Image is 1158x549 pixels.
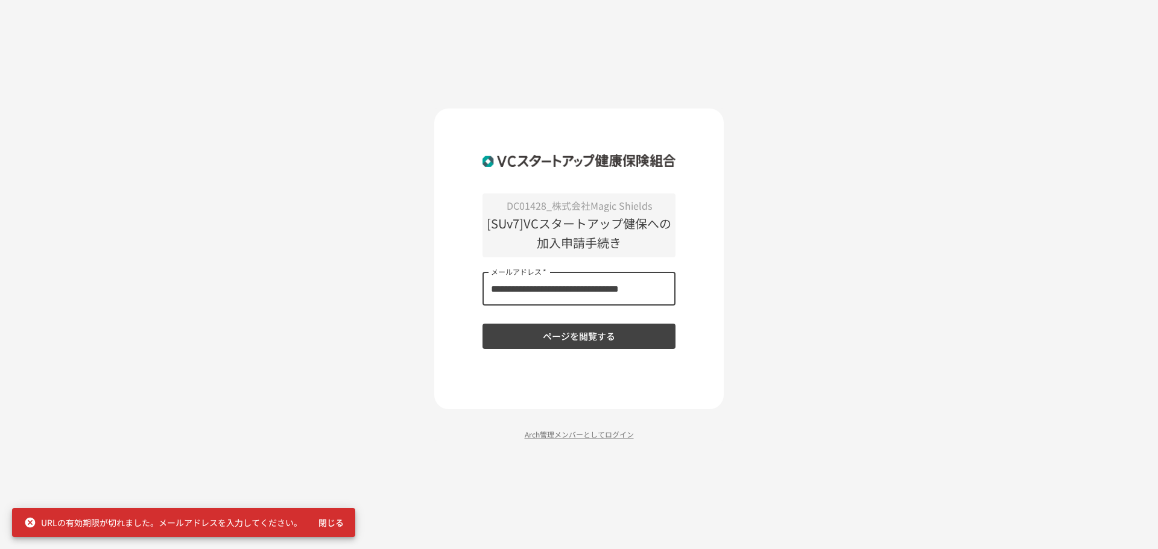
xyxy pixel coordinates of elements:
p: Arch管理メンバーとしてログイン [434,428,724,440]
label: メールアドレス [491,266,546,277]
button: ページを閲覧する [482,324,675,349]
p: DC01428_株式会社Magic Shields [482,198,675,214]
button: 閉じる [312,512,350,534]
div: URLの有効期限が切れました。メールアドレスを入力してください。 [24,512,302,533]
img: ZDfHsVrhrXUoWEWGWYf8C4Fv4dEjYTEDCNvmL73B7ox [482,145,675,176]
p: [SUv7]VCスタートアップ健保への加入申請手続き [482,214,675,253]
